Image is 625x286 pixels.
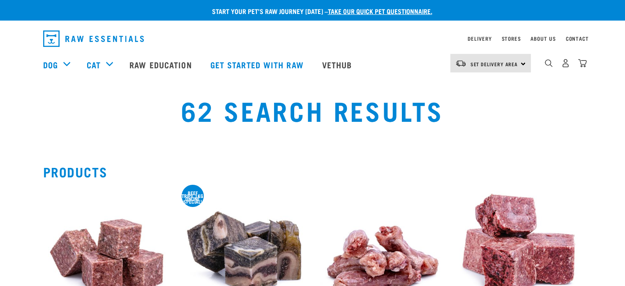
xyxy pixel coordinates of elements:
a: Delivery [468,37,491,40]
img: van-moving.png [455,60,466,67]
span: Set Delivery Area [470,63,518,65]
a: Cat [87,58,101,71]
img: Raw Essentials Logo [43,30,144,47]
a: Contact [566,37,589,40]
a: Stores [502,37,521,40]
div: Beef tripe 1kg online special! [182,191,204,203]
h2: Products [43,164,582,179]
a: take our quick pet questionnaire. [328,9,432,13]
a: About Us [530,37,556,40]
a: Get started with Raw [202,48,314,81]
nav: dropdown navigation [37,27,589,50]
img: home-icon@2x.png [578,59,587,67]
a: Dog [43,58,58,71]
img: home-icon-1@2x.png [545,59,553,67]
img: user.png [561,59,570,67]
a: Vethub [314,48,362,81]
a: Raw Education [121,48,202,81]
h1: 62 Search Results [119,95,506,125]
